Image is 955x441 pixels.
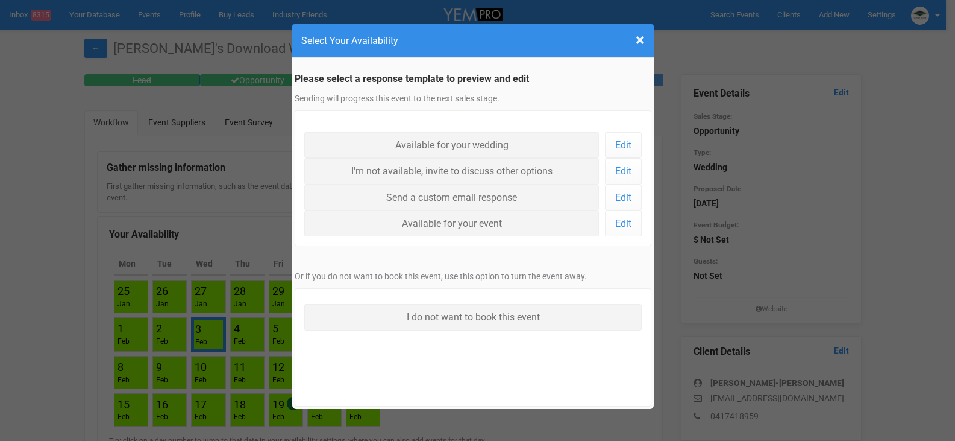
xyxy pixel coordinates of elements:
[605,211,642,236] a: Edit
[605,132,642,158] a: Edit
[636,30,645,50] span: ×
[304,158,599,184] a: I'm not available, invite to discuss other options
[304,132,599,158] a: Available for your wedding
[605,158,642,184] a: Edit
[295,72,651,86] legend: Please select a response template to preview and edit
[301,33,645,48] h4: Select Your Availability
[295,92,651,104] p: Sending will progress this event to the next sales stage.
[304,211,599,236] a: Available for your event
[605,185,642,211] a: Edit
[295,270,651,282] p: Or if you do not want to book this event, use this option to turn the event away.
[304,304,642,330] a: I do not want to book this event
[304,185,599,211] a: Send a custom email response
